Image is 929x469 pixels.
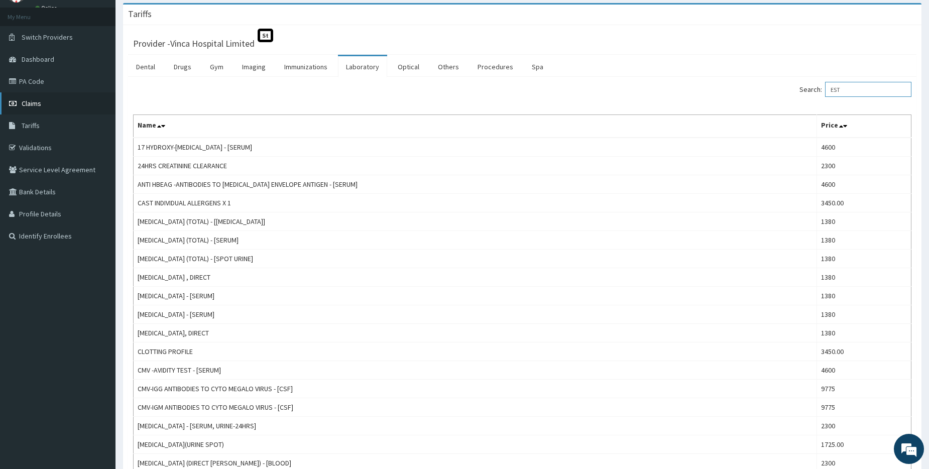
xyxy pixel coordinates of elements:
span: Tariffs [22,121,40,130]
td: 1380 [817,324,911,342]
a: Gym [202,56,231,77]
td: [MEDICAL_DATA] (TOTAL) - [SPOT URINE] [134,250,817,268]
span: St [258,29,273,42]
a: Spa [524,56,551,77]
td: [MEDICAL_DATA], DIRECT [134,324,817,342]
img: d_794563401_company_1708531726252_794563401 [19,50,41,75]
td: CLOTTING PROFILE [134,342,817,361]
td: [MEDICAL_DATA] (TOTAL) - [[MEDICAL_DATA]] [134,212,817,231]
a: Others [430,56,467,77]
td: 9775 [817,398,911,417]
td: 3450.00 [817,194,911,212]
td: 4600 [817,361,911,380]
label: Search: [799,82,911,97]
td: [MEDICAL_DATA] , DIRECT [134,268,817,287]
div: Minimize live chat window [165,5,189,29]
td: 4600 [817,138,911,157]
input: Search: [825,82,911,97]
td: [MEDICAL_DATA] - [SERUM] [134,287,817,305]
td: 1380 [817,212,911,231]
td: [MEDICAL_DATA] - [SERUM] [134,305,817,324]
a: Drugs [166,56,199,77]
td: 1380 [817,250,911,268]
td: 17 HYDROXY-[MEDICAL_DATA] - [SERUM] [134,138,817,157]
span: Claims [22,99,41,108]
h3: Tariffs [128,10,152,19]
td: 24HRS CREATININE CLEARANCE [134,157,817,175]
a: Online [35,5,59,12]
span: We're online! [58,127,139,228]
textarea: Type your message and hit 'Enter' [5,274,191,309]
a: Optical [390,56,427,77]
a: Procedures [470,56,521,77]
td: 1725.00 [817,435,911,454]
a: Immunizations [276,56,335,77]
a: Laboratory [338,56,387,77]
a: Imaging [234,56,274,77]
th: Name [134,115,817,138]
h3: Provider - Vinca Hospital Limited [133,39,255,48]
span: Dashboard [22,55,54,64]
td: 2300 [817,157,911,175]
td: 1380 [817,231,911,250]
td: [MEDICAL_DATA] - [SERUM, URINE-24HRS] [134,417,817,435]
td: 1380 [817,287,911,305]
td: CAST INDIVIDUAL ALLERGENS X 1 [134,194,817,212]
td: CMV -AVIDITY TEST - [SERUM] [134,361,817,380]
th: Price [817,115,911,138]
td: [MEDICAL_DATA] (TOTAL) - [SERUM] [134,231,817,250]
span: Switch Providers [22,33,73,42]
a: Dental [128,56,163,77]
td: 3450.00 [817,342,911,361]
td: 4600 [817,175,911,194]
td: 9775 [817,380,911,398]
td: [MEDICAL_DATA](URINE SPOT) [134,435,817,454]
td: 1380 [817,305,911,324]
td: CMV-IGG ANTIBODIES TO CYTO MEGALO VIRUS - [CSF] [134,380,817,398]
div: Chat with us now [52,56,169,69]
td: ANTI HBEAG -ANTIBODIES TO [MEDICAL_DATA] ENVELOPE ANTIGEN - [SERUM] [134,175,817,194]
td: CMV-IGM ANTIBODIES TO CYTO MEGALO VIRUS - [CSF] [134,398,817,417]
td: 2300 [817,417,911,435]
td: 1380 [817,268,911,287]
